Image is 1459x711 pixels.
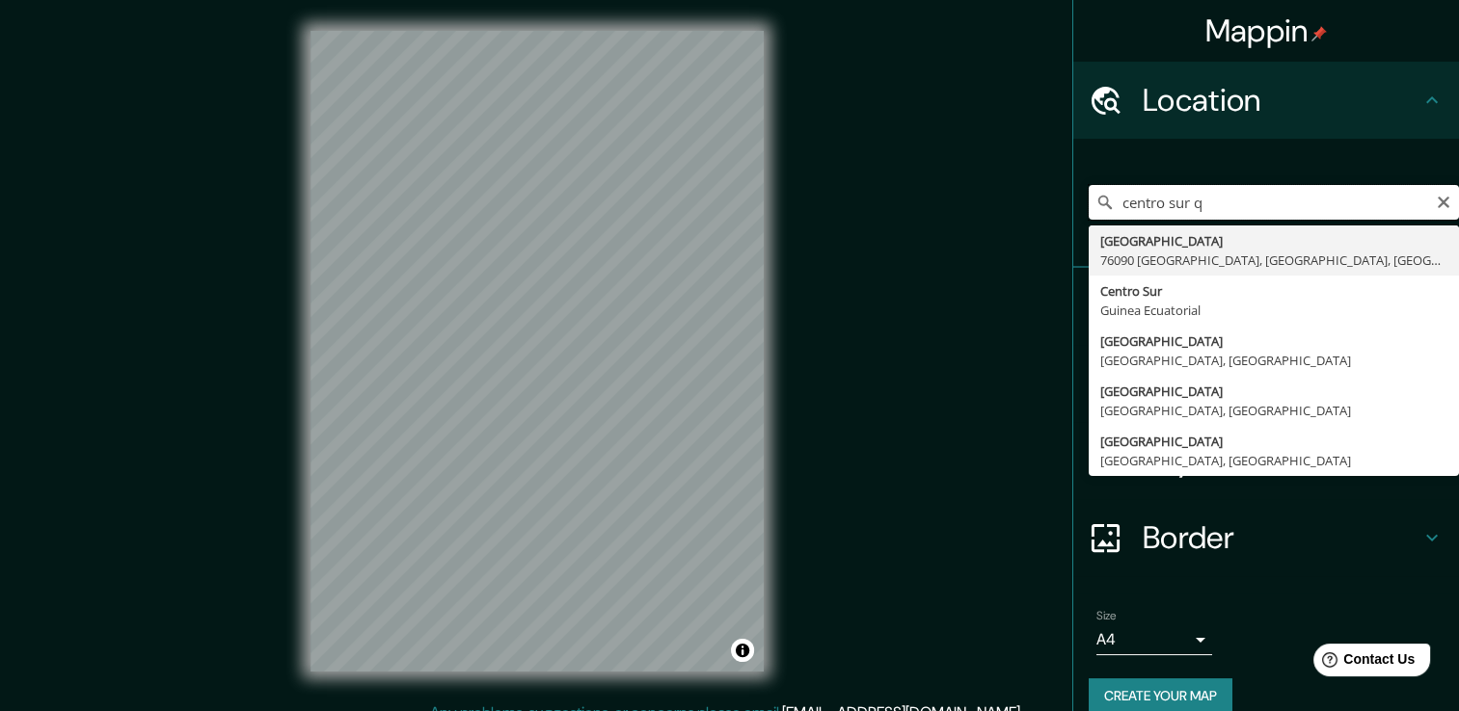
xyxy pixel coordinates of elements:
[1143,441,1420,480] h4: Layout
[1100,401,1447,420] div: [GEOGRAPHIC_DATA], [GEOGRAPHIC_DATA]
[1100,231,1447,250] div: [GEOGRAPHIC_DATA]
[1100,331,1447,351] div: [GEOGRAPHIC_DATA]
[1205,12,1328,50] h4: Mappin
[1096,624,1212,655] div: A4
[1073,268,1459,345] div: Pins
[1143,518,1420,557] h4: Border
[1096,608,1117,624] label: Size
[1100,281,1447,301] div: Centro Sur
[1073,62,1459,139] div: Location
[1436,192,1451,210] button: Clear
[311,31,764,671] canvas: Map
[1100,301,1447,320] div: Guinea Ecuatorial
[731,639,754,662] button: Toggle attribution
[1287,636,1438,690] iframe: Help widget launcher
[1100,382,1447,401] div: [GEOGRAPHIC_DATA]
[1100,451,1447,470] div: [GEOGRAPHIC_DATA], [GEOGRAPHIC_DATA]
[1073,499,1459,576] div: Border
[1089,185,1459,220] input: Pick your city or area
[1100,351,1447,370] div: [GEOGRAPHIC_DATA], [GEOGRAPHIC_DATA]
[1143,81,1420,119] h4: Location
[1073,345,1459,422] div: Style
[1073,422,1459,499] div: Layout
[1311,26,1327,41] img: pin-icon.png
[1100,250,1447,270] div: 76090 [GEOGRAPHIC_DATA], [GEOGRAPHIC_DATA], [GEOGRAPHIC_DATA]
[1100,432,1447,451] div: [GEOGRAPHIC_DATA]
